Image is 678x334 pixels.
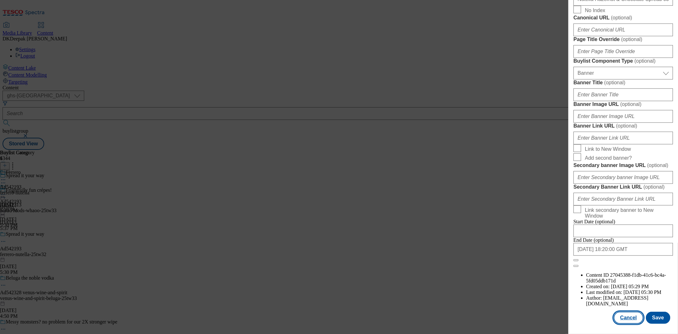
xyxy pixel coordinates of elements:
span: ( optional ) [643,184,665,190]
input: Enter Banner Link URL [573,132,673,144]
label: Banner Link URL [573,123,673,129]
input: Enter Banner Title [573,88,673,101]
input: Enter Canonical URL [573,24,673,36]
label: Secondary banner Image URL [573,162,673,169]
span: [DATE] 05:30 PM [624,289,661,295]
button: Close [573,259,579,261]
li: Last modified on: [586,289,673,295]
span: Link to New Window [585,146,631,152]
label: Buylist Component Type [573,58,673,64]
span: Link secondary banner to New Window [585,207,670,219]
span: Start Date (optional) [573,219,615,224]
span: ( optional ) [616,123,637,129]
input: Enter Page Title Override [573,45,673,58]
span: 27045388-f1db-41c6-bc4a-5fd05ddb171d [586,272,666,283]
input: Enter Secondary Banner Link URL [573,193,673,205]
input: Enter Secondary banner Image URL [573,171,673,184]
span: No Index [585,8,605,13]
label: Secondary Banner Link URL [573,184,673,190]
span: ( optional ) [621,37,642,42]
label: Banner Image URL [573,101,673,108]
button: Save [646,312,670,324]
li: Content ID [586,272,673,284]
span: Add second banner? [585,155,632,161]
span: ( optional ) [620,101,641,107]
input: Enter Banner Image URL [573,110,673,123]
button: Cancel [614,312,643,324]
span: End Date (optional) [573,237,614,243]
label: Banner Title [573,80,673,86]
li: Author: [586,295,673,307]
input: Enter Date [573,243,673,256]
span: ( optional ) [634,58,656,64]
li: Created on: [586,284,673,289]
label: Page Title Override [573,36,673,43]
span: ( optional ) [647,163,668,168]
span: [EMAIL_ADDRESS][DOMAIN_NAME] [586,295,648,306]
span: ( optional ) [604,80,626,85]
label: Canonical URL [573,15,673,21]
input: Enter Date [573,225,673,237]
span: [DATE] 05:29 PM [611,284,649,289]
span: ( optional ) [611,15,632,20]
